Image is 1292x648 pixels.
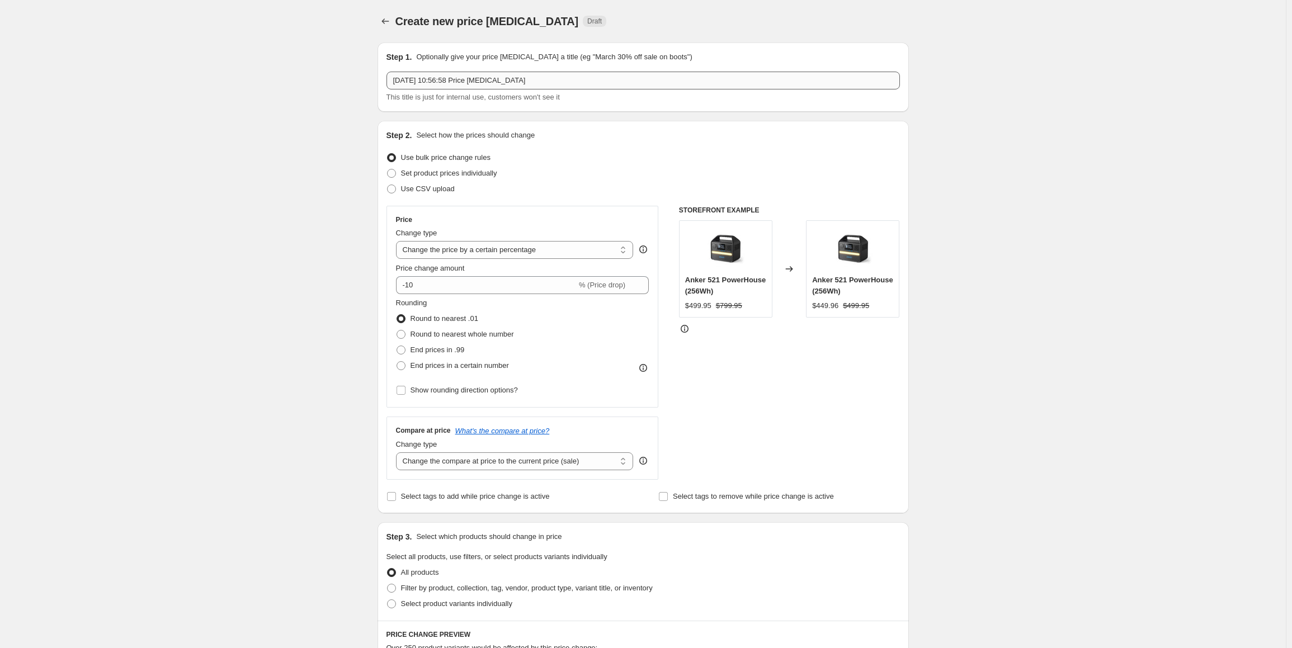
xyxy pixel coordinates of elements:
[685,276,766,295] span: Anker 521 PowerHouse (256Wh)
[455,427,550,435] button: What's the compare at price?
[396,426,451,435] h3: Compare at price
[386,531,412,542] h2: Step 3.
[716,300,742,311] strike: $799.95
[396,229,437,237] span: Change type
[638,455,649,466] div: help
[386,93,560,101] span: This title is just for internal use, customers won't see it
[587,17,602,26] span: Draft
[812,276,893,295] span: Anker 521 PowerHouse (256Wh)
[411,330,514,338] span: Round to nearest whole number
[401,153,491,162] span: Use bulk price change rules
[396,276,577,294] input: -15
[401,169,497,177] span: Set product prices individually
[386,630,900,639] h6: PRICE CHANGE PREVIEW
[401,584,653,592] span: Filter by product, collection, tag, vendor, product type, variant title, or inventory
[831,226,875,271] img: a1720c11_anker_521_powerhouse__256wh__hero__1800x1800px_80x.jpg
[401,185,455,193] span: Use CSV upload
[679,206,900,215] h6: STOREFRONT EXAMPLE
[386,130,412,141] h2: Step 2.
[396,215,412,224] h3: Price
[812,300,838,311] div: $449.96
[411,386,518,394] span: Show rounding direction options?
[703,226,748,271] img: a1720c11_anker_521_powerhouse__256wh__hero__1800x1800px_80x.jpg
[396,440,437,448] span: Change type
[416,531,562,542] p: Select which products should change in price
[411,314,478,323] span: Round to nearest .01
[386,72,900,89] input: 30% off holiday sale
[843,300,869,311] strike: $499.95
[416,51,692,63] p: Optionally give your price [MEDICAL_DATA] a title (eg "March 30% off sale on boots")
[685,300,711,311] div: $499.95
[395,15,579,27] span: Create new price [MEDICAL_DATA]
[673,492,834,500] span: Select tags to remove while price change is active
[401,492,550,500] span: Select tags to add while price change is active
[386,51,412,63] h2: Step 1.
[579,281,625,289] span: % (Price drop)
[411,346,465,354] span: End prices in .99
[396,264,465,272] span: Price change amount
[378,13,393,29] button: Price change jobs
[401,599,512,608] span: Select product variants individually
[416,130,535,141] p: Select how the prices should change
[386,552,607,561] span: Select all products, use filters, or select products variants individually
[396,299,427,307] span: Rounding
[401,568,439,576] span: All products
[638,244,649,255] div: help
[411,361,509,370] span: End prices in a certain number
